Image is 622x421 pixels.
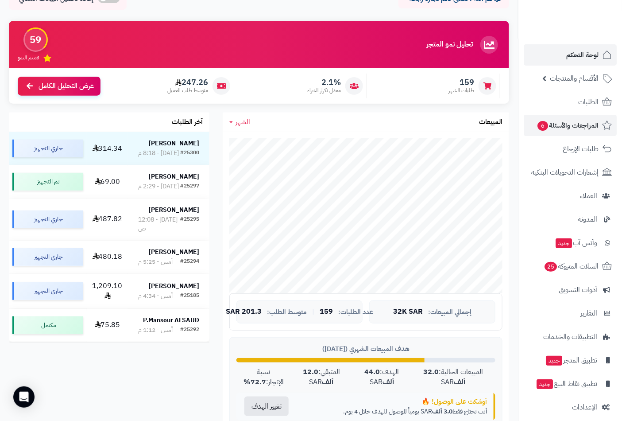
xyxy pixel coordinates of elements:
[87,274,128,308] td: 1,209.10
[138,326,173,335] div: أمس - 1:12 م
[180,182,199,191] div: #25297
[563,143,599,155] span: طلبات الإرجاع
[524,326,617,347] a: التطبيقات والخدمات
[524,350,617,371] a: تطبيق المتجرجديد
[12,248,83,266] div: جاري التجهيز
[244,397,289,416] button: تغيير الهدف
[143,316,199,325] strong: P.Mansour ALSAUD
[180,149,199,158] div: #25300
[479,118,502,126] h3: المبيعات
[149,247,199,257] strong: [PERSON_NAME]
[87,132,128,165] td: 314.34
[537,119,599,132] span: المراجعات والأسئلة
[303,397,487,406] div: أوشكت على الوصول! 🔥
[545,354,597,366] span: تطبيق المتجر
[226,308,262,316] span: 201.3 SAR
[531,166,599,179] span: إشعارات التحويلات البنكية
[236,367,290,387] div: نسبة الإنجاز:
[580,307,597,320] span: التقارير
[149,281,199,291] strong: [PERSON_NAME]
[338,308,373,316] span: عدد الطلبات:
[524,44,617,66] a: لوحة التحكم
[524,91,617,113] a: الطلبات
[524,209,617,230] a: المدونة
[524,138,617,160] a: طلبات الإرجاع
[87,241,128,273] td: 480.18
[243,377,266,387] strong: 72.7%
[448,78,474,87] span: 159
[307,87,341,94] span: معدل تكرار الشراء
[180,215,199,233] div: #25295
[18,54,39,62] span: تقييم النمو
[424,366,466,387] strong: 32.0 ألف
[448,87,474,94] span: طلبات الشهر
[236,344,495,354] div: هدف المبيعات الشهري ([DATE])
[12,316,83,334] div: مكتمل
[524,373,617,394] a: تطبيق نقاط البيعجديد
[578,96,599,108] span: الطلبات
[524,115,617,136] a: المراجعات والأسئلة6
[12,173,83,191] div: تم التجهيز
[365,366,394,387] strong: 44.0 ألف
[352,367,412,387] div: الهدف: SAR
[138,149,179,158] div: [DATE] - 8:18 م
[537,379,553,389] span: جديد
[312,308,314,315] span: |
[172,118,203,126] h3: آخر الطلبات
[546,356,562,366] span: جديد
[87,199,128,240] td: 487.82
[149,139,199,148] strong: [PERSON_NAME]
[550,72,599,85] span: الأقسام والمنتجات
[236,117,250,127] span: الشهر
[267,308,307,316] span: متوسط الطلب:
[13,386,35,408] div: Open Intercom Messenger
[12,210,83,228] div: جاري التجهيز
[138,182,179,191] div: [DATE] - 2:29 م
[524,232,617,253] a: وآتس آبجديد
[320,308,333,316] span: 159
[578,213,597,226] span: المدونة
[39,81,94,91] span: عرض التحليل الكامل
[12,140,83,157] div: جاري التجهيز
[290,367,352,387] div: المتبقي: SAR
[87,309,128,342] td: 75.85
[138,292,173,300] div: أمس - 4:34 م
[432,407,452,416] strong: 3.0 ألف
[524,279,617,300] a: أدوات التسويق
[149,172,199,181] strong: [PERSON_NAME]
[537,121,548,131] span: 6
[544,260,599,273] span: السلات المتروكة
[524,185,617,207] a: العملاء
[167,78,208,87] span: 247.26
[555,237,597,249] span: وآتس آب
[12,282,83,300] div: جاري التجهيز
[412,367,495,387] div: المبيعات الحالية: SAR
[524,256,617,277] a: السلات المتروكة25
[559,284,597,296] span: أدوات التسويق
[303,407,487,416] p: أنت تحتاج فقط SAR يومياً للوصول للهدف خلال 4 يوم.
[229,117,250,127] a: الشهر
[524,162,617,183] a: إشعارات التحويلات البنكية
[18,77,100,96] a: عرض التحليل الكامل
[572,401,597,413] span: الإعدادات
[428,308,471,316] span: إجمالي المبيعات:
[426,41,473,49] h3: تحليل نمو المتجر
[180,292,199,300] div: #25185
[543,331,597,343] span: التطبيقات والخدمات
[149,205,199,214] strong: [PERSON_NAME]
[393,308,423,316] span: 32K SAR
[566,49,599,61] span: لوحة التحكم
[303,366,334,387] strong: 12.0 ألف
[545,262,557,272] span: 25
[138,257,173,266] div: أمس - 5:25 م
[180,257,199,266] div: #25294
[580,190,597,202] span: العملاء
[562,22,614,40] img: logo-2.png
[536,378,597,390] span: تطبيق نقاط البيع
[180,326,199,335] div: #25292
[556,238,572,248] span: جديد
[524,303,617,324] a: التقارير
[138,215,180,233] div: [DATE] - 12:08 ص
[307,78,341,87] span: 2.1%
[167,87,208,94] span: متوسط طلب العميل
